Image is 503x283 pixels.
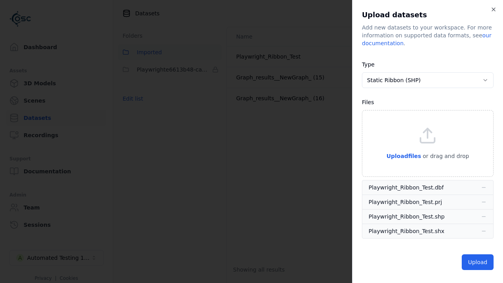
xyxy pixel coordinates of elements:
span: Upload files [386,153,421,159]
p: or drag and drop [421,151,469,161]
div: Playwright_Ribbon_Test.shp [369,213,444,221]
h2: Upload datasets [362,9,494,20]
div: Playwright_Ribbon_Test.prj [369,198,442,206]
div: Add new datasets to your workspace. For more information on supported data formats, see . [362,24,494,47]
label: Files [362,99,374,105]
button: Upload [462,254,494,270]
label: Type [362,61,374,68]
div: Playwright_Ribbon_Test.dbf [369,184,444,191]
div: Playwright_Ribbon_Test.shx [369,227,444,235]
